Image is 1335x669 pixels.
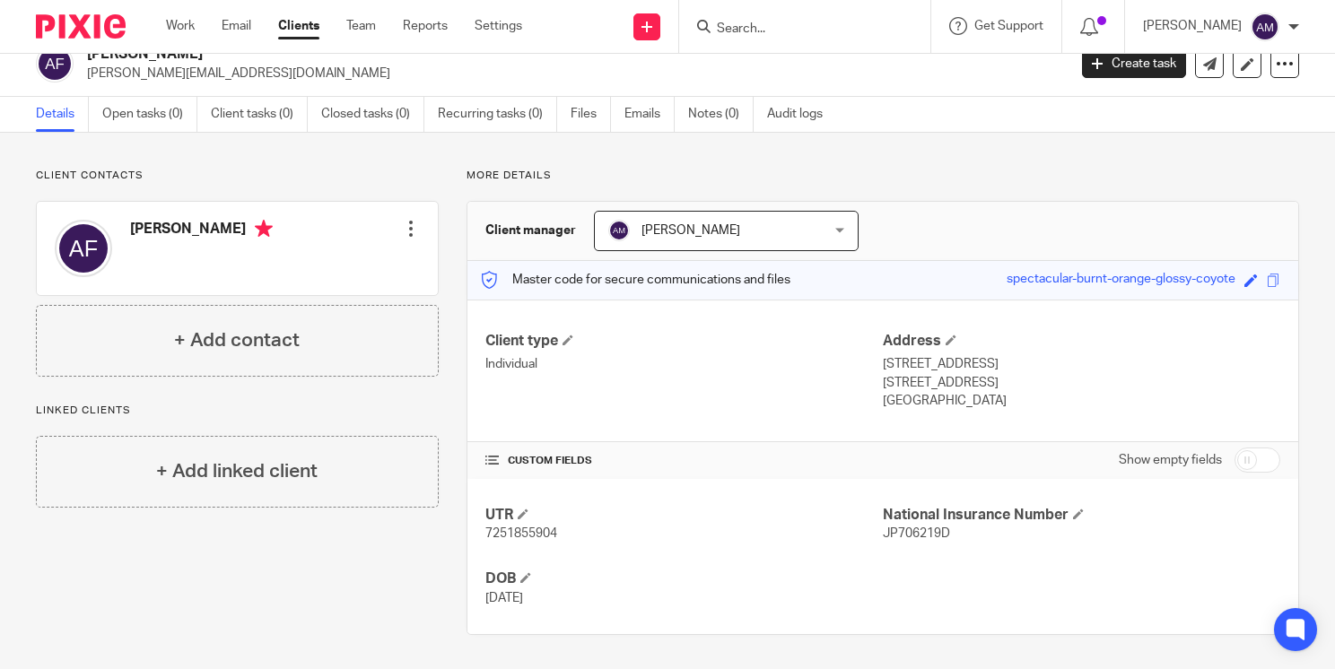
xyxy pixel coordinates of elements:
a: Work [166,17,195,35]
span: 7251855904 [485,527,557,540]
h4: National Insurance Number [883,506,1280,525]
a: Team [346,17,376,35]
p: Individual [485,355,883,373]
h2: [PERSON_NAME] [87,45,861,64]
a: Closed tasks (0) [321,97,424,132]
img: svg%3E [608,220,630,241]
a: Open tasks (0) [102,97,197,132]
h4: + Add contact [174,326,300,354]
h4: Client type [485,332,883,351]
img: svg%3E [1251,13,1279,41]
img: svg%3E [55,220,112,277]
h4: UTR [485,506,883,525]
i: Primary [255,220,273,238]
p: Linked clients [36,404,439,418]
a: Recurring tasks (0) [438,97,557,132]
a: Details [36,97,89,132]
a: Notes (0) [688,97,754,132]
p: [STREET_ADDRESS] [883,374,1280,392]
a: Emails [624,97,675,132]
h4: CUSTOM FIELDS [485,454,883,468]
img: Pixie [36,14,126,39]
h4: [PERSON_NAME] [130,220,273,242]
h3: Client manager [485,222,576,239]
a: Clients [278,17,319,35]
h4: + Add linked client [156,457,318,485]
a: Audit logs [767,97,836,132]
p: [PERSON_NAME][EMAIL_ADDRESS][DOMAIN_NAME] [87,65,1055,83]
label: Show empty fields [1119,451,1222,469]
p: Client contacts [36,169,439,183]
a: Client tasks (0) [211,97,308,132]
a: Email [222,17,251,35]
a: Reports [403,17,448,35]
h4: DOB [485,569,883,588]
p: [GEOGRAPHIC_DATA] [883,392,1280,410]
p: Master code for secure communications and files [481,271,790,289]
p: More details [467,169,1299,183]
p: [PERSON_NAME] [1143,17,1242,35]
a: Create task [1082,49,1186,78]
span: [DATE] [485,592,523,604]
h4: Address [883,332,1280,351]
input: Search [715,22,877,38]
span: Get Support [974,20,1043,32]
span: JP706219D [883,527,950,540]
p: [STREET_ADDRESS] [883,355,1280,373]
a: Files [571,97,611,132]
a: Settings [475,17,522,35]
span: [PERSON_NAME] [641,224,740,237]
div: spectacular-burnt-orange-glossy-coyote [1007,270,1235,291]
img: svg%3E [36,45,74,83]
